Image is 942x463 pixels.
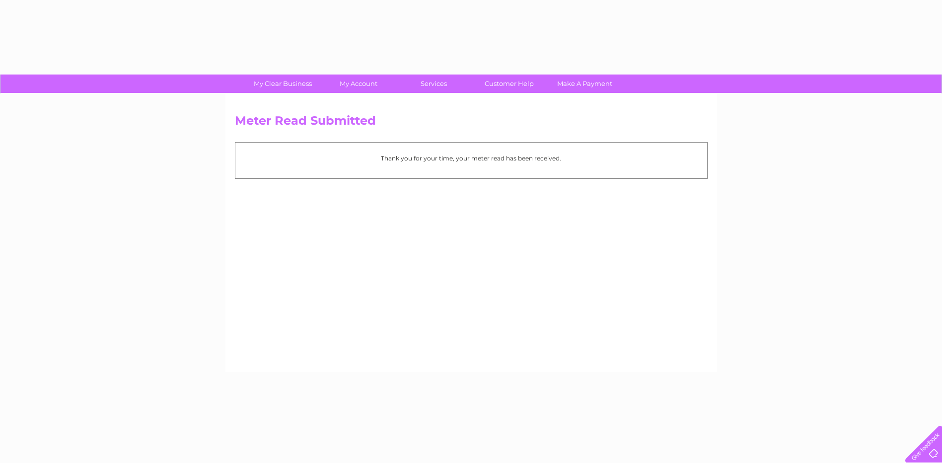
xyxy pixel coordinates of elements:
[235,114,708,133] h2: Meter Read Submitted
[242,75,324,93] a: My Clear Business
[393,75,475,93] a: Services
[317,75,399,93] a: My Account
[544,75,626,93] a: Make A Payment
[240,154,702,163] p: Thank you for your time, your meter read has been received.
[468,75,550,93] a: Customer Help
